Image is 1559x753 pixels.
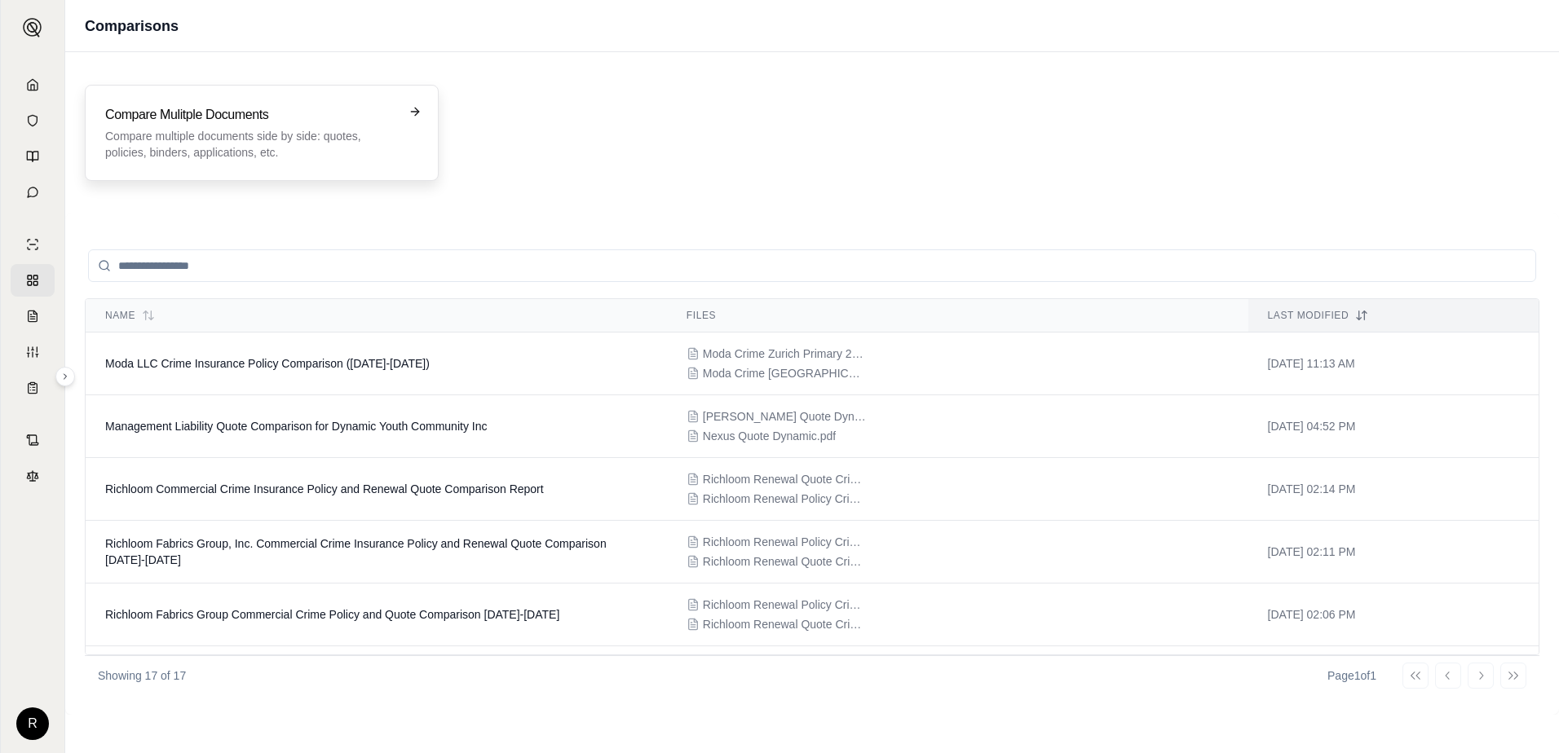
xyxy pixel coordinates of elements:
[1248,458,1539,521] td: [DATE] 02:14 PM
[11,228,55,261] a: Single Policy
[105,309,647,322] div: Name
[703,471,866,487] span: Richloom Renewal Quote Crime 2025-2026.pdf
[16,11,49,44] button: Expand sidebar
[11,300,55,332] a: Claim Coverage
[703,616,866,632] span: Richloom Renewal Quote Crime 2025-2026.pdf
[105,482,544,495] span: Richloom Commercial Crime Insurance Policy and Renewal Quote Comparison Report
[703,346,866,362] span: Moda Crime Zurich Primary 24-25.pdf
[105,357,430,370] span: Moda LLC Crime Insurance Policy Comparison (2024-2026)
[703,365,866,381] span: Moda Crime Zurich Primary 25-26.pdf
[703,408,866,425] span: Hamilton Quote Dynamic.pdf
[1248,395,1539,458] td: [DATE] 04:52 PM
[105,128,395,161] p: Compare multiple documents side by side: quotes, policies, binders, applications, etc.
[11,372,55,404] a: Coverage Table
[16,707,49,740] div: R
[667,299,1248,332] th: Files
[105,105,395,125] h3: Compare Mulitple Documents
[1248,521,1539,583] td: [DATE] 02:11 PM
[105,420,487,433] span: Management Liability Quote Comparison for Dynamic Youth Community Inc
[703,534,866,550] span: Richloom Renewal Policy Crime 24-25.pdf
[11,460,55,492] a: Legal Search Engine
[85,15,179,37] h1: Comparisons
[703,428,836,444] span: Nexus Quote Dynamic.pdf
[1248,646,1539,709] td: [DATE] 12:03 PM
[11,424,55,456] a: Contract Analysis
[11,336,55,368] a: Custom Report
[11,176,55,209] a: Chat
[11,140,55,173] a: Prompt Library
[105,537,607,566] span: Richloom Fabrics Group, Inc. Commercial Crime Insurance Policy and Renewal Quote Comparison 2024-...
[11,104,55,137] a: Documents Vault
[55,367,75,386] button: Expand sidebar
[1268,309,1519,322] div: Last modified
[11,264,55,297] a: Policy Comparisons
[1327,667,1376,684] div: Page 1 of 1
[703,491,866,507] span: Richloom Renewal Policy Crime 24-25.pdf
[703,553,866,570] span: Richloom Renewal Quote Crime 2025-2026.pdf
[1248,332,1539,395] td: [DATE] 11:13 AM
[1248,583,1539,646] td: [DATE] 02:06 PM
[703,597,866,613] span: Richloom Renewal Policy Crime 24-25.pdf
[105,608,559,621] span: Richloom Fabrics Group Commercial Crime Policy and Quote Comparison 2024-2026
[11,68,55,101] a: Home
[23,18,42,37] img: Expand sidebar
[98,667,186,684] p: Showing 17 of 17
